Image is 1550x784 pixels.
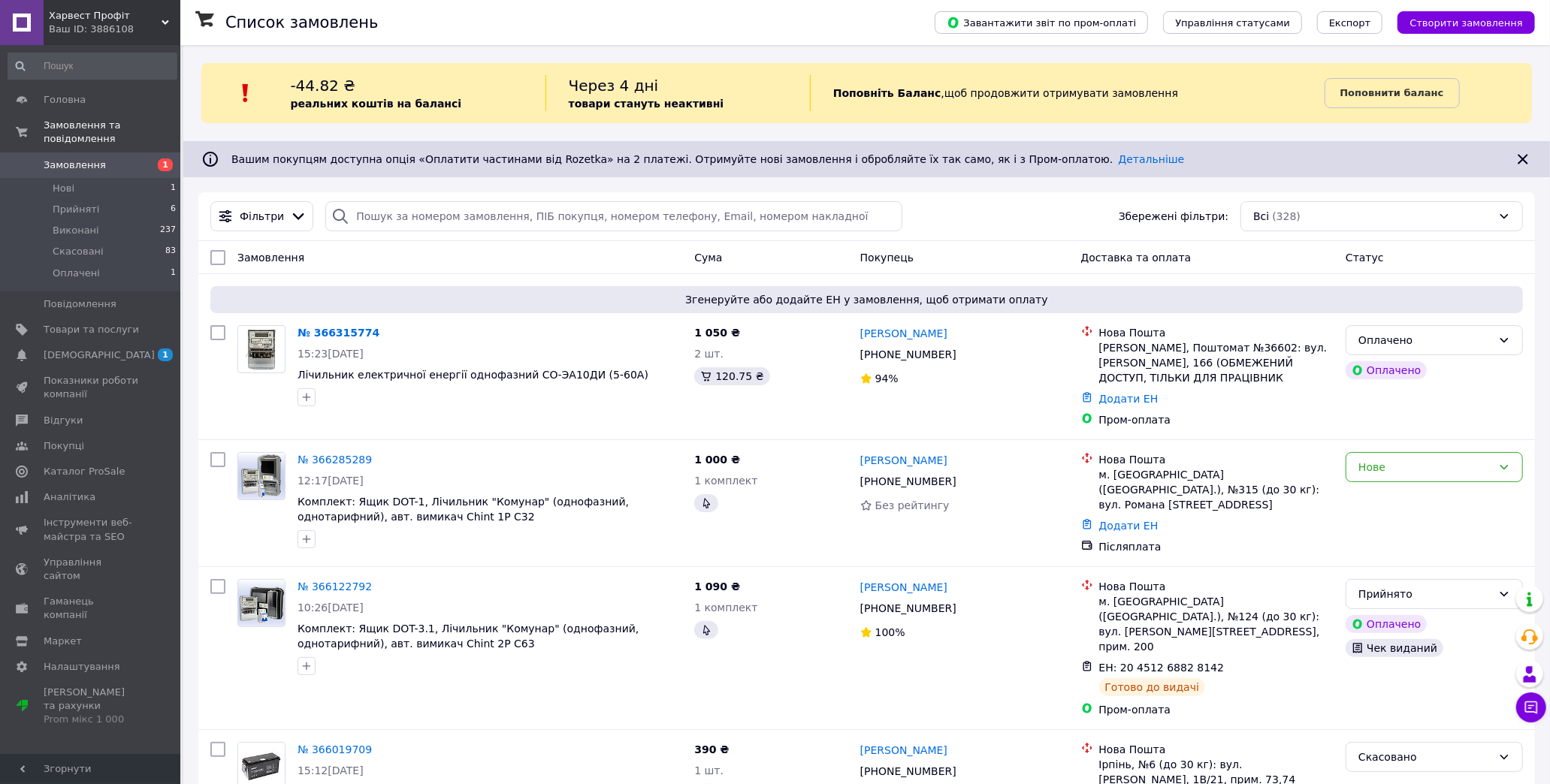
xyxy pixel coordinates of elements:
[694,348,724,360] span: 2 шт.
[53,267,100,280] span: Оплачені
[44,93,86,107] span: Головна
[569,77,659,95] span: Через 4 дні
[44,465,125,478] span: Каталог ProSale
[44,374,139,401] span: Показники роботи компанії
[1099,340,1334,385] div: [PERSON_NAME], Поштомат №36602: вул. [PERSON_NAME], 166 (ОБМЕЖЕНИЙ ДОСТУП, ТІЛЬКИ ДЛЯ ПРАЦІВНИК
[694,743,729,755] span: 390 ₴
[1325,78,1460,108] a: Поповнити баланс
[237,452,286,500] a: Фото товару
[165,245,176,258] span: 83
[44,516,139,543] span: Інструменти веб-майстра та SEO
[231,153,1184,165] span: Вашим покупцям доступна опція «Оплатити частинами від Rozetka» на 2 платежі. Отримуйте нові замов...
[1099,393,1159,405] a: Додати ЕН
[1397,11,1535,34] button: Створити замовлення
[53,182,74,195] span: Нові
[298,743,372,755] a: № 366019709
[44,635,82,648] span: Маркет
[238,580,285,626] img: Фото товару
[160,224,176,237] span: 237
[216,292,1517,307] span: Згенеруйте або додайте ЕН у замовлення, щоб отримати оплату
[325,201,902,231] input: Пошук за номером замовлення, ПІБ покупця, номером телефону, Email, номером накладної
[1346,252,1384,264] span: Статус
[857,471,959,492] div: [PHONE_NUMBER]
[1346,639,1443,657] div: Чек виданий
[1253,209,1269,224] span: Всі
[1175,17,1290,29] span: Управління статусами
[1099,702,1334,717] div: Пром-оплата
[44,348,155,362] span: [DEMOGRAPHIC_DATA]
[810,75,1325,111] div: , щоб продовжити отримувати замовлення
[947,16,1136,29] span: Завантажити звіт по пром-оплаті
[1346,361,1427,379] div: Оплачено
[44,414,83,427] span: Відгуки
[1329,17,1371,29] span: Експорт
[1099,520,1159,532] a: Додати ЕН
[1340,87,1444,98] b: Поповнити баланс
[694,252,722,264] span: Cума
[171,267,176,280] span: 1
[49,23,180,36] div: Ваш ID: 3886108
[860,743,947,758] a: [PERSON_NAME]
[44,713,139,726] div: Prom мікс 1 000
[44,439,84,453] span: Покупці
[1099,452,1334,467] div: Нова Пошта
[44,158,106,172] span: Замовлення
[1119,209,1228,224] span: Збережені фільтри:
[8,53,177,80] input: Пошук
[53,245,104,258] span: Скасовані
[237,325,286,373] a: Фото товару
[694,602,757,614] span: 1 комплект
[298,369,648,381] a: Лічильник електричної енергії однофазний СО-ЭА10ДИ (5-60А)
[298,623,639,650] a: Комплект: Ящик DOT-3.1, Лічильник "Комунар" (однофазний, однотарифний), авт. вимикач Chint 2P C63
[694,764,724,776] span: 1 шт.
[44,686,139,727] span: [PERSON_NAME] та рахунки
[298,764,364,776] span: 15:12[DATE]
[1346,615,1427,633] div: Оплачено
[1382,16,1535,28] a: Створити замовлення
[44,556,139,583] span: Управління сайтом
[1317,11,1383,34] button: Експорт
[44,595,139,622] span: Гаманець компанії
[875,499,950,511] span: Без рейтингу
[860,252,914,264] span: Покупець
[694,580,740,593] span: 1 090 ₴
[240,209,284,224] span: Фільтри
[1099,742,1334,757] div: Нова Пошта
[290,77,355,95] span: -44.82 ₴
[857,344,959,365] div: [PHONE_NUMBER]
[244,326,279,372] img: Фото товару
[44,660,120,674] span: Налаштування
[1119,153,1185,165] a: Детальніше
[158,158,173,171] span: 1
[234,82,257,104] img: :exclamation:
[569,98,724,110] b: товари стануть неактивні
[237,579,286,627] a: Фото товару
[1358,749,1492,765] div: Скасовано
[53,203,99,216] span: Прийняті
[860,326,947,341] a: [PERSON_NAME]
[1163,11,1302,34] button: Управління статусами
[1358,332,1492,348] div: Оплачено
[44,323,139,336] span: Товари та послуги
[171,203,176,216] span: 6
[875,372,899,384] span: 94%
[290,98,461,110] b: реальних коштів на балансі
[1099,412,1334,427] div: Пром-оплата
[298,496,629,523] a: Комплект: Ящик DOT-1, Лічильник "Комунар" (однофазний, однотарифний), авт. вимикач Chint 1P C32
[1099,662,1225,674] span: ЕН: 20 4512 6882 8142
[1099,594,1334,654] div: м. [GEOGRAPHIC_DATA] ([GEOGRAPHIC_DATA].), №124 (до 30 кг): вул. [PERSON_NAME][STREET_ADDRESS], п...
[1358,586,1492,602] div: Прийнято
[237,252,304,264] span: Замовлення
[857,598,959,619] div: [PHONE_NUMBER]
[1516,692,1546,722] button: Чат з покупцем
[298,454,372,466] a: № 366285289
[1099,325,1334,340] div: Нова Пошта
[694,327,740,339] span: 1 050 ₴
[860,580,947,595] a: [PERSON_NAME]
[860,453,947,468] a: [PERSON_NAME]
[1081,252,1192,264] span: Доставка та оплата
[875,626,905,638] span: 100%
